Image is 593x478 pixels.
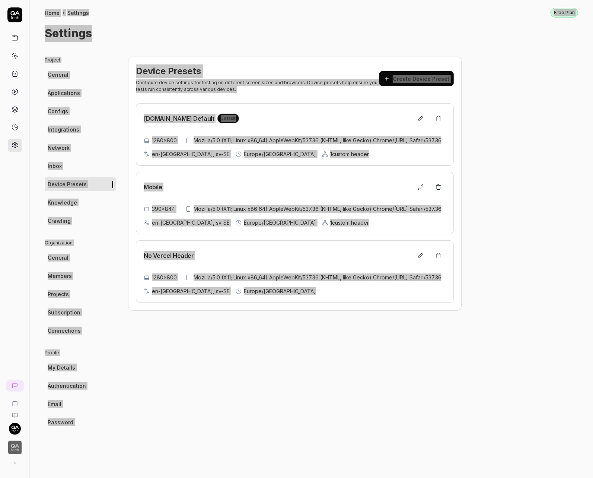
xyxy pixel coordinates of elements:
[48,272,72,280] span: Members
[330,150,369,158] span: 1 custom header
[6,380,24,392] a: New conversation
[244,150,316,158] span: Europe/[GEOGRAPHIC_DATA]
[45,324,116,338] a: Connections
[45,349,116,356] div: Profile
[152,136,177,144] span: 1280×800
[194,205,441,213] span: Mozilla/5.0 (X11; Linux x86_64) AppleWebKit/537.36 (KHTML, like Gecko) Chrome/[URL] Safari/537.36
[45,379,116,393] a: Authentication
[48,144,70,152] span: Network
[45,141,116,155] a: Network
[48,180,87,188] span: Device Presets
[48,71,68,79] span: General
[152,150,230,158] span: en-[GEOGRAPHIC_DATA], sv-SE
[45,57,116,63] div: Project
[48,290,69,298] span: Projects
[48,327,81,335] span: Connections
[152,273,177,281] span: 1280×800
[144,251,194,260] h2: No Vercel Header
[45,196,116,209] a: Knowledge
[48,199,77,206] span: Knowledge
[244,287,316,295] span: Europe/[GEOGRAPHIC_DATA]
[379,71,454,86] button: Create Device Preset
[48,254,68,262] span: General
[136,64,201,78] h2: Device Presets
[48,382,86,390] span: Authentication
[152,205,175,213] span: 390×844
[48,400,61,408] span: Email
[45,415,116,429] a: Password
[48,162,62,170] span: Inbox
[45,251,116,265] a: General
[144,183,162,191] h2: Mobile
[3,435,26,456] button: QA Tech Logo
[3,395,26,406] a: Book a call with us
[45,214,116,228] a: Crawling
[3,406,26,418] a: Documentation
[551,7,578,18] a: Free Plan
[45,287,116,301] a: Projects
[48,418,73,426] span: Password
[152,287,230,295] span: en-[GEOGRAPHIC_DATA], sv-SE
[144,114,239,123] h2: [DOMAIN_NAME] Default
[45,306,116,319] a: Subscription
[45,397,116,411] a: Email
[217,114,239,123] div: Default
[194,136,441,144] span: Mozilla/5.0 (X11; Linux x86_64) AppleWebKit/537.36 (KHTML, like Gecko) Chrome/[URL] Safari/537.36
[244,219,316,227] span: Europe/[GEOGRAPHIC_DATA]
[48,126,79,133] span: Integrations
[194,273,441,281] span: Mozilla/5.0 (X11; Linux x86_64) AppleWebKit/537.36 (KHTML, like Gecko) Chrome/[URL] Safari/537.36
[8,441,22,454] img: QA Tech Logo
[9,423,21,435] img: 7ccf6c19-61ad-4a6c-8811-018b02a1b829.jpg
[45,269,116,283] a: Members
[152,219,230,227] span: en-[GEOGRAPHIC_DATA], sv-SE
[45,123,116,136] a: Integrations
[48,308,80,316] span: Subscription
[63,9,64,16] div: /
[45,86,116,100] a: Applications
[45,240,116,246] div: Organization
[48,217,71,225] span: Crawling
[48,364,75,371] span: My Details
[45,104,116,118] a: Configs
[45,25,92,42] h1: Settings
[67,9,89,16] div: Settings
[48,107,68,115] span: Configs
[136,79,379,93] div: Configure device settings for testing on different screen sizes and browsers. Device presets help...
[551,8,578,18] div: Free Plan
[45,177,116,191] a: Device Presets
[45,9,60,16] a: Home
[330,219,369,227] span: 1 custom header
[45,159,116,173] a: Inbox
[48,89,80,97] span: Applications
[45,361,116,374] a: My Details
[45,68,116,82] a: General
